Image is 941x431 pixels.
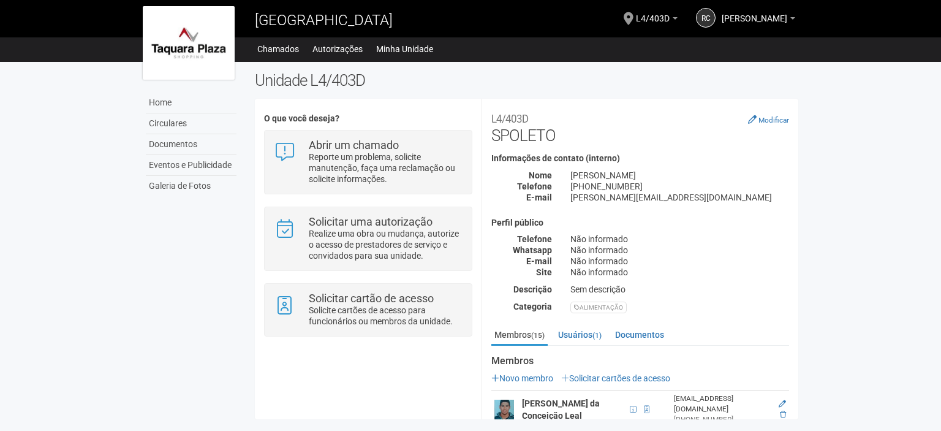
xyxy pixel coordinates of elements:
[146,155,236,176] a: Eventos e Publicidade
[491,154,789,163] h4: Informações de contato (interno)
[561,170,798,181] div: [PERSON_NAME]
[255,71,798,90] h2: Unidade L4/403D
[555,326,605,344] a: Usuários(1)
[780,410,786,419] a: Excluir membro
[722,2,787,23] span: RENATA COELHO DO NASCIMENTO
[376,40,433,58] a: Minha Unidade
[309,305,463,327] p: Solicite cartões de acesso para funcionários ou membros da unidade.
[274,140,462,185] a: Abrir um chamado Reporte um problema, solicite manutenção, faça uma reclamação ou solicite inform...
[146,176,236,196] a: Galeria de Fotos
[491,113,528,125] small: L4/403D
[309,151,463,185] p: Reporte um problema, solicite manutenção, faça uma reclamação ou solicite informações.
[312,40,363,58] a: Autorizações
[257,40,299,58] a: Chamados
[526,256,552,266] strong: E-mail
[612,326,667,344] a: Documentos
[255,12,393,29] span: [GEOGRAPHIC_DATA]
[309,215,433,228] strong: Solicitar uma autorização
[561,284,798,295] div: Sem descrição
[491,356,789,367] strong: Membros
[274,216,462,261] a: Solicitar uma autorização Realize uma obra ou mudança, autorize o acesso de prestadores de serviç...
[561,181,798,192] div: [PHONE_NUMBER]
[526,193,552,202] strong: E-mail
[674,414,769,425] div: [PHONE_NUMBER]
[570,302,627,313] div: ALIMENTAÇÃO
[674,394,769,414] div: [EMAIL_ADDRESS][DOMAIN_NAME]
[636,2,670,23] span: L4/403D
[561,373,670,383] a: Solicitar cartões de acesso
[758,116,789,124] small: Modificar
[513,302,552,311] strong: Categoria
[592,331,602,340] small: (1)
[146,93,236,113] a: Home
[517,181,552,191] strong: Telefone
[536,267,552,277] strong: Site
[561,267,798,278] div: Não informado
[491,108,789,145] h2: SPOLETO
[779,400,786,408] a: Editar membro
[561,245,798,256] div: Não informado
[309,228,463,261] p: Realize uma obra ou mudança, autorize o acesso de prestadores de serviço e convidados para sua un...
[529,170,552,180] strong: Nome
[491,326,548,346] a: Membros(15)
[491,373,553,383] a: Novo membro
[309,139,399,151] strong: Abrir um chamado
[561,256,798,267] div: Não informado
[491,218,789,227] h4: Perfil público
[561,234,798,245] div: Não informado
[264,114,472,123] h4: O que você deseja?
[696,8,716,28] a: RC
[274,293,462,327] a: Solicitar cartão de acesso Solicite cartões de acesso para funcionários ou membros da unidade.
[531,331,545,340] small: (15)
[517,234,552,244] strong: Telefone
[513,284,552,294] strong: Descrição
[561,192,798,203] div: [PERSON_NAME][EMAIL_ADDRESS][DOMAIN_NAME]
[748,115,789,124] a: Modificar
[309,292,434,305] strong: Solicitar cartão de acesso
[494,400,514,419] img: user.png
[146,134,236,155] a: Documentos
[522,399,600,421] strong: [PERSON_NAME] da Conceição Leal
[146,113,236,134] a: Circulares
[513,245,552,255] strong: Whatsapp
[636,15,678,25] a: L4/403D
[143,6,235,80] img: logo.jpg
[722,15,795,25] a: [PERSON_NAME]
